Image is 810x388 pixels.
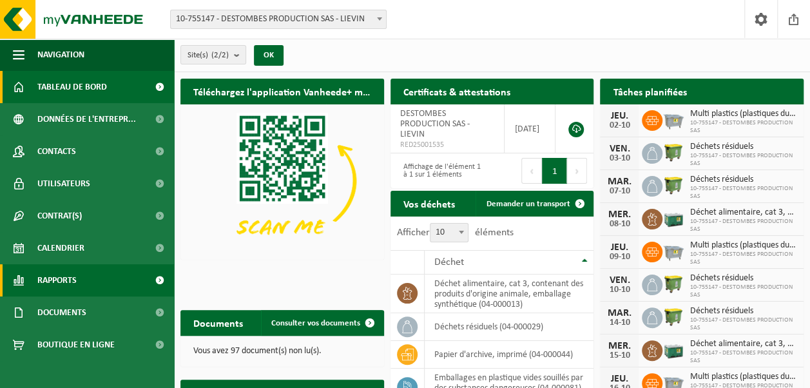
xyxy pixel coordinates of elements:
img: PB-LB-0680-HPE-GN-01 [662,338,684,360]
h2: Vos déchets [391,191,468,216]
span: Contacts [37,135,76,168]
h2: Documents [180,310,256,335]
button: 1 [542,158,567,184]
h2: Tâches planifiées [600,79,699,104]
td: papier d'archive, imprimé (04-000044) [425,341,594,369]
span: Multi plastics (plastiques durs/cerclages/eps/film naturel/film mélange/pmc) [689,240,797,251]
span: Déchets résiduels [689,142,797,152]
span: 10 [430,224,468,242]
span: RED25001535 [400,140,495,150]
span: 10-755147 - DESTOMBES PRODUCTION SAS - LIEVIN [171,10,386,28]
img: WB-1100-HPE-GN-50 [662,174,684,196]
span: 10-755147 - DESTOMBES PRODUCTION SAS [689,119,797,135]
span: Multi plastics (plastiques durs/cerclages/eps/film naturel/film mélange/pmc) [689,372,797,382]
span: Site(s) [188,46,229,65]
span: 10-755147 - DESTOMBES PRODUCTION SAS [689,152,797,168]
span: Données de l'entrepr... [37,103,136,135]
span: Utilisateurs [37,168,90,200]
span: DESTOMBES PRODUCTION SAS - LIEVIN [400,109,470,139]
img: WB-2500-GAL-GY-01 [662,240,684,262]
span: Calendrier [37,232,84,264]
div: 03-10 [606,154,632,163]
td: déchet alimentaire, cat 3, contenant des produits d'origine animale, emballage synthétique (04-00... [425,275,594,313]
span: 10-755147 - DESTOMBES PRODUCTION SAS - LIEVIN [170,10,387,29]
div: MAR. [606,308,632,318]
div: MAR. [606,177,632,187]
div: MER. [606,209,632,220]
div: 15-10 [606,351,632,360]
span: Demander un transport [486,200,570,208]
div: 14-10 [606,318,632,327]
label: Afficher éléments [397,228,514,238]
count: (2/2) [211,51,229,59]
span: Multi plastics (plastiques durs/cerclages/eps/film naturel/film mélange/pmc) [689,109,797,119]
span: Déchets résiduels [689,306,797,316]
span: Déchet alimentaire, cat 3, contenant des produits d'origine animale, emballage s... [689,339,797,349]
span: 10-755147 - DESTOMBES PRODUCTION SAS [689,218,797,233]
div: 02-10 [606,121,632,130]
div: 08-10 [606,220,632,229]
img: WB-1100-HPE-GN-50 [662,273,684,295]
span: Déchets résiduels [689,273,797,284]
span: Déchet [434,257,464,267]
img: PB-LB-0680-HPE-GN-01 [662,207,684,229]
div: JEU. [606,111,632,121]
button: Previous [521,158,542,184]
img: Download de VHEPlus App [180,104,384,257]
h2: Téléchargez l'application Vanheede+ maintenant! [180,79,384,104]
span: Déchets résiduels [689,175,797,185]
span: Consulter vos documents [271,319,360,327]
a: Consulter vos documents [261,310,383,336]
div: VEN. [606,275,632,286]
span: Rapports [37,264,77,296]
img: WB-2500-GAL-GY-01 [662,108,684,130]
a: Demander un transport [476,191,592,217]
img: WB-1100-HPE-GN-50 [662,141,684,163]
div: JEU. [606,242,632,253]
h2: Certificats & attestations [391,79,523,104]
p: Vous avez 97 document(s) non lu(s). [193,347,371,356]
div: VEN. [606,144,632,154]
div: 10-10 [606,286,632,295]
div: JEU. [606,374,632,384]
span: 10-755147 - DESTOMBES PRODUCTION SAS [689,185,797,200]
span: Tableau de bord [37,71,107,103]
div: 09-10 [606,253,632,262]
span: 10 [430,223,468,242]
button: OK [254,45,284,66]
div: 07-10 [606,187,632,196]
button: Next [567,158,587,184]
span: Documents [37,296,86,329]
td: [DATE] [505,104,555,153]
div: Affichage de l'élément 1 à 1 sur 1 éléments [397,157,486,185]
span: 10-755147 - DESTOMBES PRODUCTION SAS [689,316,797,332]
span: 10-755147 - DESTOMBES PRODUCTION SAS [689,251,797,266]
span: Déchet alimentaire, cat 3, contenant des produits d'origine animale, emballage s... [689,208,797,218]
div: MER. [606,341,632,351]
img: WB-1100-HPE-GN-50 [662,306,684,327]
span: Navigation [37,39,84,71]
span: Contrat(s) [37,200,82,232]
td: déchets résiduels (04-000029) [425,313,594,341]
button: Site(s)(2/2) [180,45,246,64]
span: Boutique en ligne [37,329,115,361]
span: 10-755147 - DESTOMBES PRODUCTION SAS [689,349,797,365]
span: 10-755147 - DESTOMBES PRODUCTION SAS [689,284,797,299]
